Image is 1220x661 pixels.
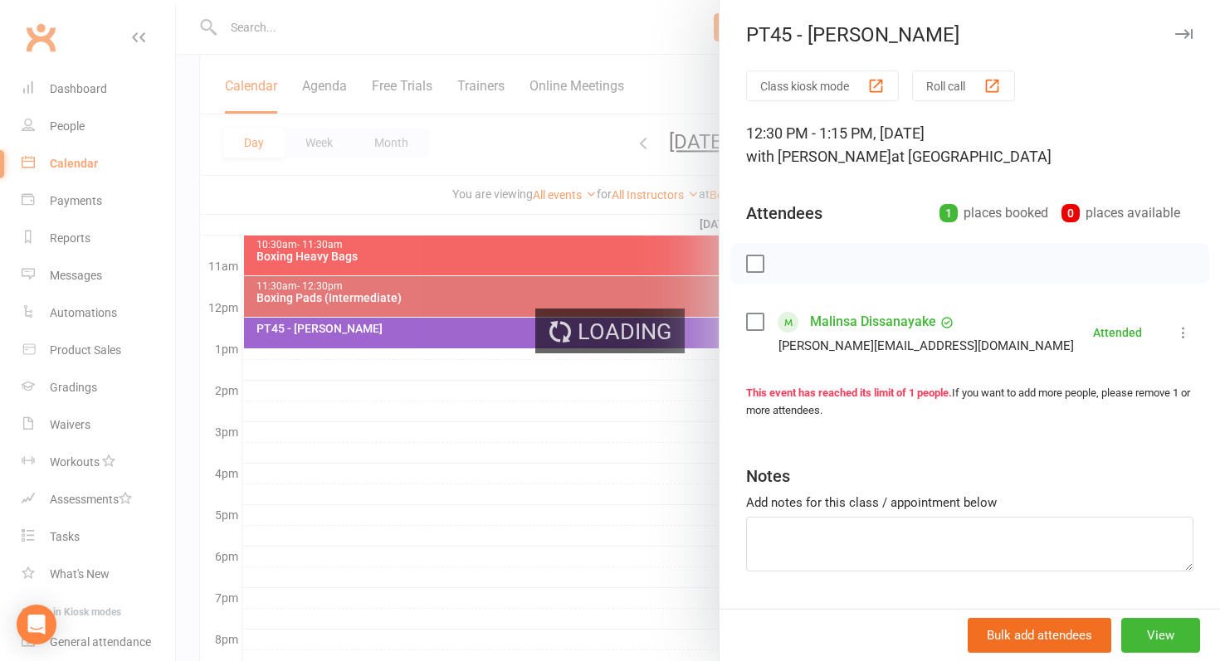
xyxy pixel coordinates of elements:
div: Add notes for this class / appointment below [746,493,1193,513]
div: 12:30 PM - 1:15 PM, [DATE] [746,122,1193,168]
div: Notes [746,464,790,488]
span: at [GEOGRAPHIC_DATA] [891,148,1052,165]
div: places available [1061,202,1180,225]
strong: This event has reached its limit of 1 people. [746,386,952,399]
div: Attendees [746,202,822,225]
button: Bulk add attendees [968,618,1111,653]
button: Roll call [912,70,1015,101]
div: PT45 - [PERSON_NAME] [720,23,1220,46]
button: View [1121,618,1200,653]
div: If you want to add more people, please remove 1 or more attendees. [746,385,1193,420]
div: [PERSON_NAME][EMAIL_ADDRESS][DOMAIN_NAME] [778,335,1074,357]
div: Attended [1093,327,1142,338]
a: Malinsa Dissanayake [810,309,936,335]
div: places booked [939,202,1048,225]
button: Class kiosk mode [746,70,899,101]
div: 0 [1061,204,1080,222]
span: with [PERSON_NAME] [746,148,891,165]
div: 1 [939,204,958,222]
div: Open Intercom Messenger [17,605,56,644]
